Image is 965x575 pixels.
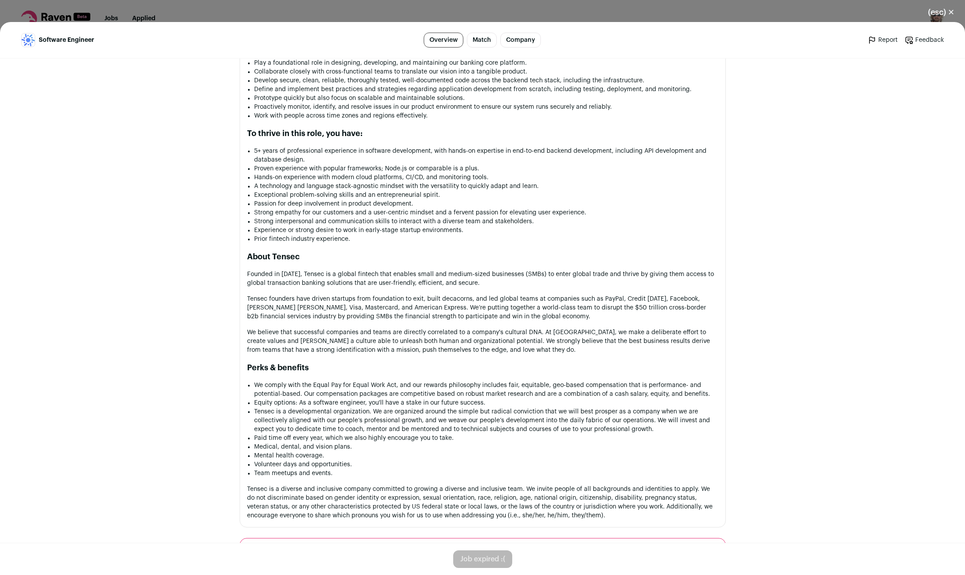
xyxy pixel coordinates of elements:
a: Feedback [905,36,944,44]
li: Medical, dental, and vision plans. [254,442,718,451]
img: 56adc6204e24d25e071910ec398545c96196aa4cca3006aff049b9b390a50cd3.png [22,34,35,46]
li: Play a foundational role in designing, developing, and maintaining our banking core platform. [254,59,718,67]
li: Tensec is a developmental organization. We are organized around the simple but radical conviction... [254,407,718,434]
p: Tensec is a diverse and inclusive company committed to growing a diverse and inclusive team. We i... [247,485,718,520]
li: 5+ years of professional experience in software development, with hands-on expertise in end-to-en... [254,147,718,164]
li: Experience or strong desire to work in early-stage startup environments. [254,226,718,235]
h2: Perks & benefits [247,361,718,374]
li: Collaborate closely with cross-functional teams to translate our vision into a tangible product. [254,67,718,76]
a: Overview [424,33,463,48]
button: Close modal [917,3,965,22]
h2: About Tensec [247,251,718,263]
li: Team meetups and events. [254,469,718,478]
li: Develop secure, clean, reliable, thoroughly tested, well-documented code across the backend tech ... [254,76,718,85]
span: Software Engineer [39,36,94,44]
li: Define and implement best practices and strategies regarding application development from scratch... [254,85,718,94]
li: Prior fintech industry experience. [254,235,718,243]
h2: To thrive in this role, you have: [247,127,718,140]
li: Strong interpersonal and communication skills to interact with a diverse team and stakeholders. [254,217,718,226]
li: Equity options: As a software engineer, you'll have a stake in our future success. [254,398,718,407]
li: Exceptional problem-solving skills and an entrepreneurial spirit. [254,191,718,199]
li: A technology and language stack-agnostic mindset with the versatility to quickly adapt and learn. [254,182,718,191]
li: Mental health coverage. [254,451,718,460]
li: Volunteer days and opportunities. [254,460,718,469]
li: Work with people across time zones and regions effectively. [254,111,718,120]
a: Company [500,33,541,48]
a: Report [868,36,898,44]
li: Hands-on experience with modern cloud platforms, CI/CD, and monitoring tools. [254,173,718,182]
p: Tensec founders have driven startups from foundation to exit, built decacorns, and led global tea... [247,295,718,321]
li: We comply with the Equal Pay for Equal Work Act, and our rewards philosophy includes fair, equita... [254,381,718,398]
li: Prototype quickly but also focus on scalable and maintainable solutions. [254,94,718,103]
li: Proactively monitor, identify, and resolve issues in our product environment to ensure our system... [254,103,718,111]
a: Match [467,33,497,48]
li: Passion for deep involvement in product development. [254,199,718,208]
li: Strong empathy for our customers and a user-centric mindset and a fervent passion for elevating u... [254,208,718,217]
p: We believe that successful companies and teams are directly correlated to a company's cultural DN... [247,328,718,354]
li: Paid time off every year, which we also highly encourage you to take. [254,434,718,442]
p: Founded in [DATE], Tensec is a global fintech that enables small and medium-sized businesses (SMB... [247,270,718,287]
li: Proven experience with popular frameworks; Node.js or comparable is a plus. [254,164,718,173]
